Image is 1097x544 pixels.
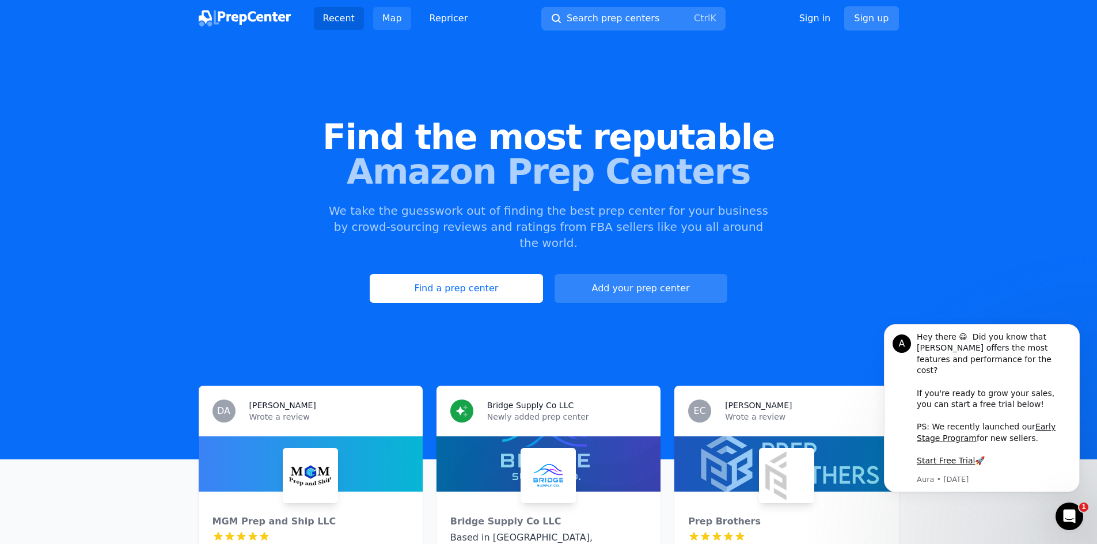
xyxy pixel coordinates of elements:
div: Bridge Supply Co LLC [450,515,647,528]
h3: [PERSON_NAME] [249,400,316,411]
div: Prep Brothers [688,515,885,528]
p: Wrote a review [725,411,885,423]
span: Search prep centers [567,12,659,25]
a: Sign up [844,6,898,31]
p: We take the guesswork out of finding the best prep center for your business by crowd-sourcing rev... [328,203,770,251]
button: Search prep centersCtrlK [541,7,726,31]
p: Newly added prep center [487,411,647,423]
span: Amazon Prep Centers [18,154,1079,189]
a: Add your prep center [555,274,727,303]
h3: Bridge Supply Co LLC [487,400,574,411]
iframe: Intercom live chat [1056,503,1083,530]
iframe: Intercom notifications message [867,318,1097,513]
a: Sign in [799,12,831,25]
a: Recent [314,7,364,30]
span: 1 [1079,503,1088,512]
h3: [PERSON_NAME] [725,400,792,411]
img: PrepCenter [199,10,291,26]
a: Repricer [420,7,477,30]
span: DA [217,406,230,416]
img: Bridge Supply Co LLC [523,450,574,501]
img: Prep Brothers [761,450,812,501]
span: EC [694,406,706,416]
img: MGM Prep and Ship LLC [285,450,336,501]
a: Map [373,7,411,30]
kbd: Ctrl [694,13,710,24]
p: Wrote a review [249,411,409,423]
kbd: K [710,13,716,24]
a: Find a prep center [370,274,542,303]
div: MGM Prep and Ship LLC [212,515,409,528]
span: Find the most reputable [18,120,1079,154]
